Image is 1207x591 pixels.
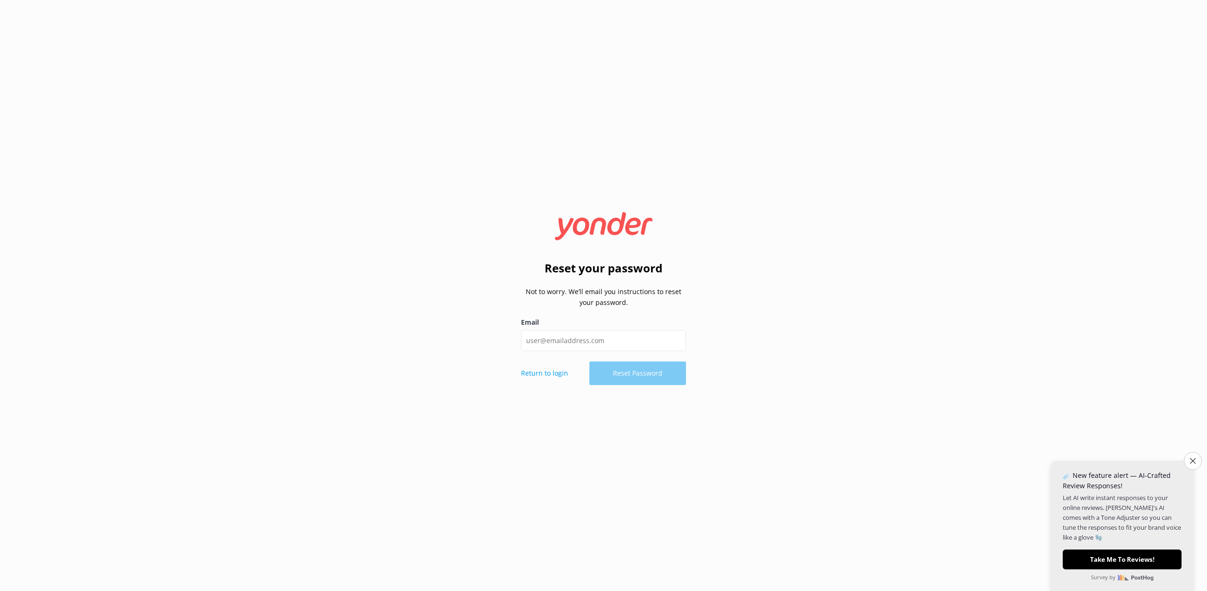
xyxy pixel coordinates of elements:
input: user@emailaddress.com [521,330,686,351]
a: Return to login [521,368,568,378]
p: Not to worry. We’ll email you instructions to reset your password. [521,287,686,308]
label: Email [521,317,686,328]
h2: Reset your password [521,259,686,277]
